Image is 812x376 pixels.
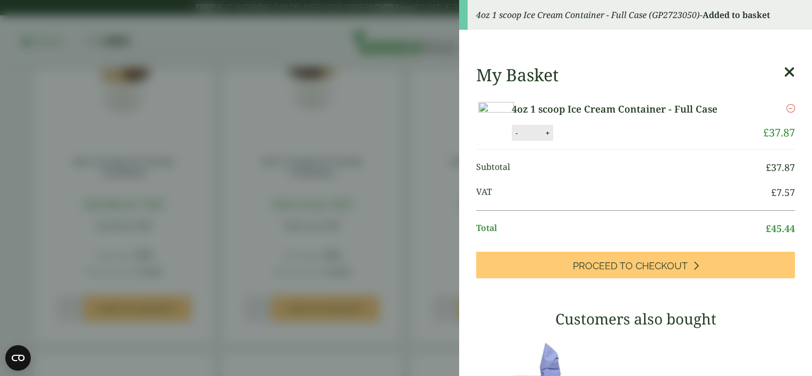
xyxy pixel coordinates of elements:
span: £ [771,186,776,199]
button: + [542,129,553,138]
button: Open CMP widget [5,345,31,371]
span: £ [766,161,771,174]
span: £ [766,222,771,235]
bdi: 37.87 [766,161,795,174]
em: 4oz 1 scoop Ice Cream Container - Full Case (GP2723050) [476,9,700,21]
button: - [512,129,521,138]
h2: My Basket [476,65,559,85]
span: Proceed to Checkout [573,260,688,272]
strong: Added to basket [703,9,770,21]
span: VAT [476,185,771,200]
bdi: 37.87 [763,125,795,140]
a: Remove this item [786,102,795,115]
span: £ [763,125,769,140]
h3: Customers also bought [476,310,795,328]
span: Subtotal [476,160,766,175]
a: Proceed to Checkout [476,252,795,278]
span: Total [476,221,766,236]
bdi: 45.44 [766,222,795,235]
a: 4oz 1 scoop Ice Cream Container - Full Case [512,102,740,116]
bdi: 7.57 [771,186,795,199]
